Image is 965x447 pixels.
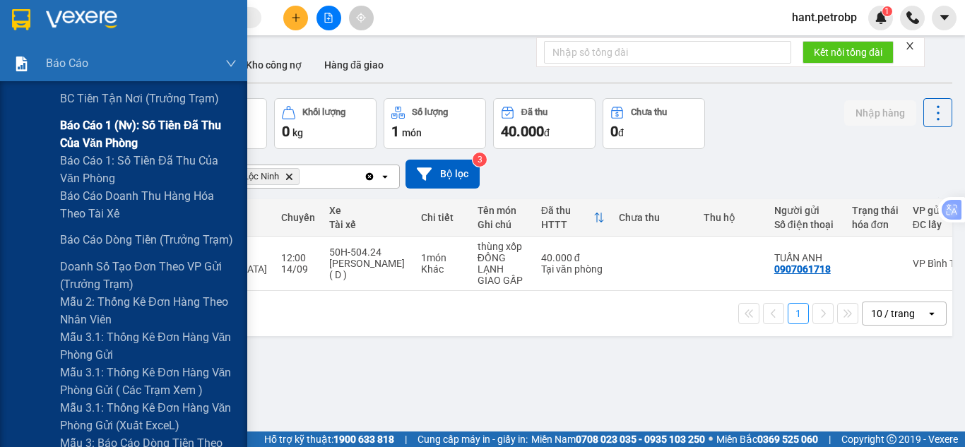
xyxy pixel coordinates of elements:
span: Kết nối tổng đài [814,44,882,60]
div: Người gửi [774,205,838,216]
span: copyright [887,434,896,444]
button: Chưa thu0đ [603,98,705,149]
button: Nhập hàng [844,100,916,126]
button: Số lượng1món [384,98,486,149]
span: Cung cấp máy in - giấy in: [418,431,528,447]
span: Hỗ trợ kỹ thuật: [264,431,394,447]
span: 1 [391,123,399,140]
button: Đã thu40.000đ [493,98,596,149]
div: Đã thu [541,205,593,216]
span: VP Lộc Ninh [230,171,279,182]
span: Doanh số tạo đơn theo VP gửi (trưởng trạm) [60,258,237,293]
div: GIAO GẤP [478,275,527,286]
div: 10 / trang [871,306,915,321]
span: down [225,58,237,69]
img: solution-icon [14,56,29,71]
svg: Delete [285,172,293,181]
span: món [402,127,422,138]
div: Trạng thái [852,205,899,216]
img: phone-icon [906,11,919,24]
button: Hàng đã giao [313,48,395,82]
div: Tên món [478,205,527,216]
button: Khối lượng0kg [274,98,377,149]
div: Tại văn phòng [541,263,605,275]
div: hóa đơn [852,219,899,230]
span: Mẫu 3.1: Thống kê đơn hàng văn phòng gửi [60,328,237,364]
span: Báo cáo 1 (nv): Số tiền đã thu của văn phòng [60,117,237,152]
sup: 3 [473,153,487,167]
div: Chi tiết [421,212,463,223]
strong: 1900 633 818 [333,434,394,445]
div: 12:00 [281,252,315,263]
button: file-add [316,6,341,30]
div: Đã thu [521,107,547,117]
span: aim [356,13,366,23]
span: | [405,431,407,447]
div: thùng xốp ĐÔNG LẠNH [478,241,527,275]
span: 0 [282,123,290,140]
strong: 0369 525 060 [757,434,818,445]
div: Chưa thu [631,107,667,117]
input: Selected VP Lộc Ninh. [302,169,304,184]
span: close [905,41,915,51]
div: 14/09 [281,263,315,275]
span: 1 [884,6,889,16]
input: Nhập số tổng đài [544,41,791,64]
button: Bộ lọc [405,160,480,189]
div: TUẤN ANH [774,252,838,263]
svg: Clear all [364,171,375,182]
button: caret-down [932,6,957,30]
div: 40.000 đ [541,252,605,263]
span: Báo cáo doanh thu hàng hóa theo tài xế [60,187,237,222]
span: | [829,431,831,447]
span: Miền Bắc [716,431,818,447]
strong: 0708 023 035 - 0935 103 250 [576,434,705,445]
button: aim [349,6,374,30]
button: 1 [788,303,809,324]
span: caret-down [938,11,951,24]
div: Chuyến [281,212,315,223]
span: Báo cáo [46,54,88,72]
svg: open [926,308,937,319]
div: Chưa thu [619,212,689,223]
span: file-add [324,13,333,23]
span: Miền Nam [531,431,705,447]
svg: open [379,171,391,182]
span: Mẫu 3.1: Thống kê đơn hàng văn phòng gửi ( các trạm xem ) [60,364,237,399]
span: Mẫu 2: Thống kê đơn hàng theo nhân viên [60,293,237,328]
div: Số điện thoại [774,219,838,230]
span: VP Lộc Ninh, close by backspace [224,168,300,185]
div: Tài xế [329,219,407,230]
button: plus [283,6,308,30]
div: Số lượng [412,107,448,117]
sup: 1 [882,6,892,16]
span: Báo cáo 1: Số tiền đã thu của văn phòng [60,152,237,187]
div: Xe [329,205,407,216]
div: Khác [421,263,463,275]
th: Toggle SortBy [534,199,612,237]
span: ⚪️ [709,436,713,442]
div: [PERSON_NAME] ( D ) [329,258,407,280]
div: 50H-504.24 [329,246,407,258]
div: 0907061718 [774,263,831,275]
span: kg [292,127,303,138]
div: HTTT [541,219,593,230]
button: Kho công nợ [235,48,313,82]
span: đ [618,127,624,138]
img: logo-vxr [12,9,30,30]
span: 0 [610,123,618,140]
div: Thu hộ [704,212,760,223]
span: hant.petrobp [781,8,868,26]
div: 1 món [421,252,463,263]
button: Kết nối tổng đài [803,41,894,64]
span: Báo cáo dòng tiền (trưởng trạm) [60,231,233,249]
div: Khối lượng [302,107,345,117]
img: icon-new-feature [875,11,887,24]
span: BC tiền tận nơi (trưởng trạm) [60,90,219,107]
div: Ghi chú [478,219,527,230]
span: đ [544,127,550,138]
span: Mẫu 3.1: Thống kê đơn hàng văn phòng gửi (Xuất ExceL) [60,399,237,434]
span: plus [291,13,301,23]
span: 40.000 [501,123,544,140]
